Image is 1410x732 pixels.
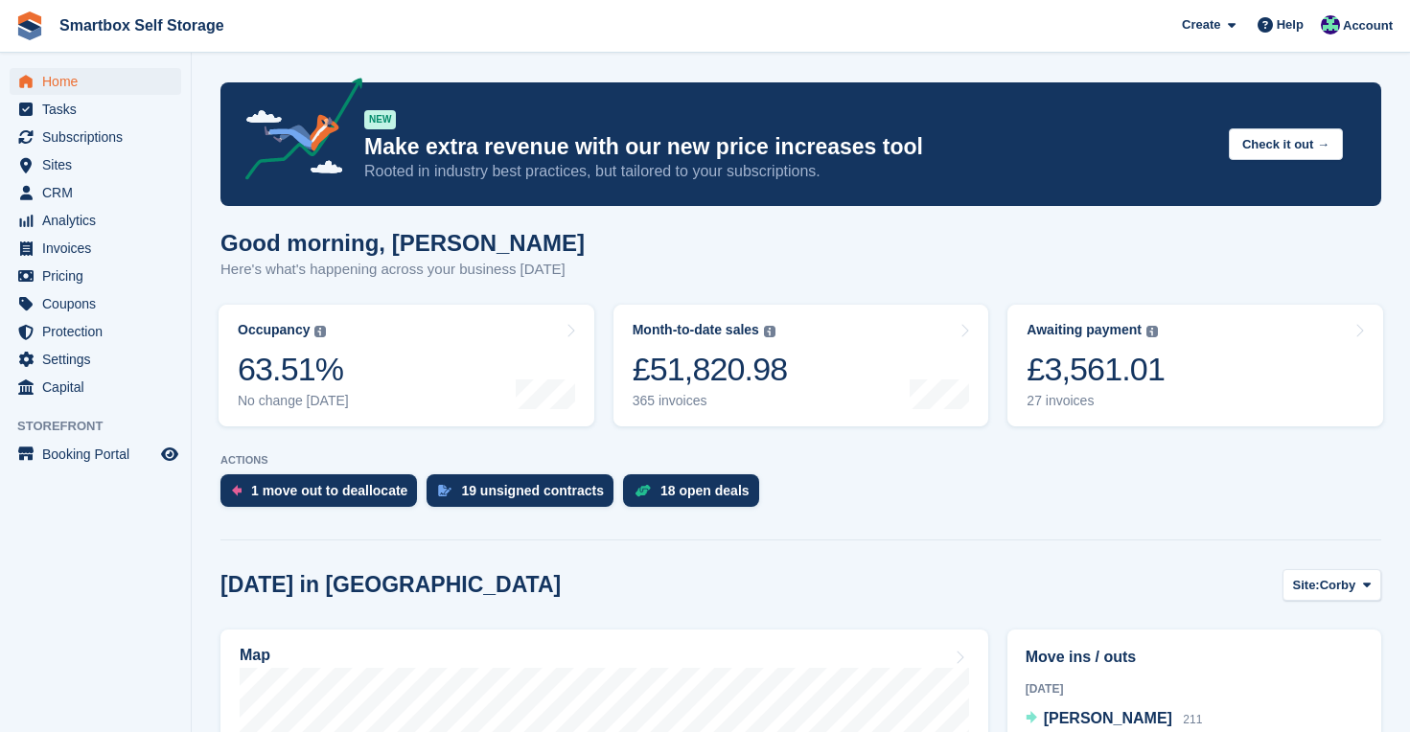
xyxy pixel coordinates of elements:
img: deal-1b604bf984904fb50ccaf53a9ad4b4a5d6e5aea283cecdc64d6e3604feb123c2.svg [635,484,651,497]
span: Home [42,68,157,95]
div: 27 invoices [1027,393,1165,409]
span: Coupons [42,290,157,317]
a: 1 move out to deallocate [220,474,427,516]
img: icon-info-grey-7440780725fd019a000dd9b08b2336e03edf1995a4989e88bcd33f0948082b44.svg [314,326,326,337]
p: Here's what's happening across your business [DATE] [220,259,585,281]
a: menu [10,124,181,150]
div: No change [DATE] [238,393,349,409]
div: 19 unsigned contracts [461,483,604,498]
h2: [DATE] in [GEOGRAPHIC_DATA] [220,572,561,598]
div: £51,820.98 [633,350,788,389]
div: Month-to-date sales [633,322,759,338]
div: Occupancy [238,322,310,338]
div: NEW [364,110,396,129]
h2: Move ins / outs [1026,646,1363,669]
span: Help [1277,15,1304,34]
a: [PERSON_NAME] 211 [1026,707,1203,732]
span: Sites [42,151,157,178]
a: menu [10,318,181,345]
span: Protection [42,318,157,345]
a: menu [10,151,181,178]
div: [DATE] [1026,680,1363,698]
p: Rooted in industry best practices, but tailored to your subscriptions. [364,161,1214,182]
button: Check it out → [1229,128,1343,160]
img: price-adjustments-announcement-icon-8257ccfd72463d97f412b2fc003d46551f7dbcb40ab6d574587a9cd5c0d94... [229,78,363,187]
a: Preview store [158,443,181,466]
button: Site: Corby [1283,569,1381,601]
img: stora-icon-8386f47178a22dfd0bd8f6a31ec36ba5ce8667c1dd55bd0f319d3a0aa187defe.svg [15,11,44,40]
span: Settings [42,346,157,373]
a: Month-to-date sales £51,820.98 365 invoices [613,305,989,426]
a: Smartbox Self Storage [52,10,232,41]
span: Capital [42,374,157,400]
span: Analytics [42,207,157,234]
a: 19 unsigned contracts [427,474,623,516]
h2: Map [240,647,270,664]
span: Create [1182,15,1220,34]
a: menu [10,374,181,400]
div: 18 open deals [660,483,750,498]
span: Booking Portal [42,441,157,468]
span: Account [1343,16,1393,35]
a: menu [10,68,181,95]
span: Site: [1293,576,1320,595]
div: 365 invoices [633,393,788,409]
img: contract_signature_icon-13c848040528278c33f63329250d36e43548de30e8caae1d1a13099fd9432cc5.svg [438,485,451,496]
div: Awaiting payment [1027,322,1142,338]
a: menu [10,207,181,234]
a: menu [10,96,181,123]
p: ACTIONS [220,454,1381,467]
a: Occupancy 63.51% No change [DATE] [219,305,594,426]
a: 18 open deals [623,474,769,516]
h1: Good morning, [PERSON_NAME] [220,230,585,256]
span: Pricing [42,263,157,289]
img: Roger Canham [1321,15,1340,34]
span: Corby [1320,576,1356,595]
p: Make extra revenue with our new price increases tool [364,133,1214,161]
div: 63.51% [238,350,349,389]
span: 211 [1183,713,1202,726]
a: menu [10,235,181,262]
div: £3,561.01 [1027,350,1165,389]
img: move_outs_to_deallocate_icon-f764333ba52eb49d3ac5e1228854f67142a1ed5810a6f6cc68b1a99e826820c5.svg [232,485,242,496]
div: 1 move out to deallocate [251,483,407,498]
a: Awaiting payment £3,561.01 27 invoices [1007,305,1383,426]
span: Storefront [17,417,191,436]
span: [PERSON_NAME] [1044,710,1172,726]
span: CRM [42,179,157,206]
img: icon-info-grey-7440780725fd019a000dd9b08b2336e03edf1995a4989e88bcd33f0948082b44.svg [1146,326,1158,337]
a: menu [10,263,181,289]
a: menu [10,179,181,206]
a: menu [10,346,181,373]
a: menu [10,290,181,317]
span: Subscriptions [42,124,157,150]
span: Invoices [42,235,157,262]
a: menu [10,441,181,468]
img: icon-info-grey-7440780725fd019a000dd9b08b2336e03edf1995a4989e88bcd33f0948082b44.svg [764,326,775,337]
span: Tasks [42,96,157,123]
